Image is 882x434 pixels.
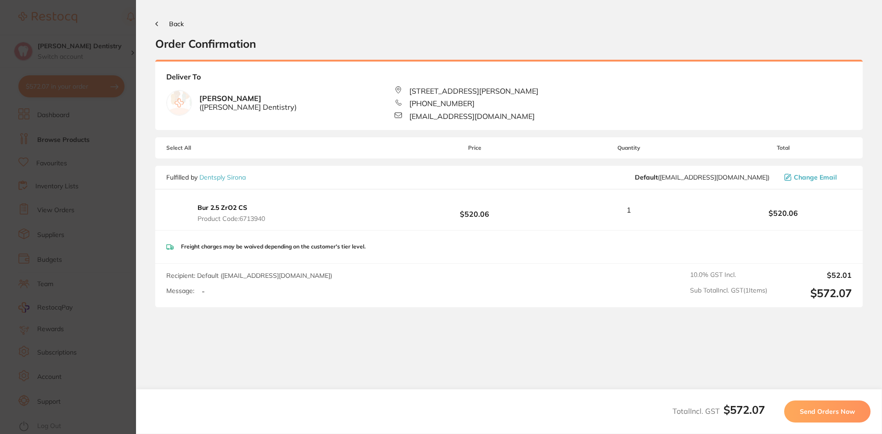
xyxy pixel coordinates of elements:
span: [PHONE_NUMBER] [409,99,475,107]
b: Bur 2.5 ZrO2 CS [198,203,247,212]
label: Message: [166,287,194,295]
span: [STREET_ADDRESS][PERSON_NAME] [409,87,538,95]
span: Select All [166,145,258,151]
button: Bur 2.5 ZrO2 CS Product Code:6713940 [195,203,276,223]
img: empty.jpg [167,90,192,115]
p: Freight charges may be waived depending on the customer's tier level. [181,243,366,250]
p: Fulfilled by [166,174,246,181]
b: $572.07 [724,403,765,417]
span: Send Orders Now [800,407,855,416]
span: Product Code: 6713940 [198,215,273,222]
span: clientservices@dentsplysirona.com [635,174,769,181]
button: Back [155,20,184,28]
span: Quantity [543,145,715,151]
h2: Order Confirmation [155,37,863,51]
p: - [202,287,205,295]
b: $520.06 [406,202,543,219]
b: $520.06 [715,209,852,217]
span: Total Incl. GST [673,406,765,416]
span: [EMAIL_ADDRESS][DOMAIN_NAME] [409,112,535,120]
button: Send Orders Now [784,400,871,423]
button: Change Email [781,173,852,181]
output: $572.07 [775,287,852,300]
span: 10.0 % GST Incl. [690,271,767,279]
output: $52.01 [775,271,852,279]
span: Change Email [794,174,837,181]
span: Sub Total Incl. GST ( 1 Items) [690,287,767,300]
a: Dentsply Sirona [199,173,246,181]
span: Back [169,20,184,28]
span: Price [406,145,543,151]
span: 1 [627,206,631,214]
span: ( [PERSON_NAME] Dentistry ) [199,103,297,111]
span: Total [715,145,852,151]
b: Default [635,173,658,181]
b: [PERSON_NAME] [199,94,297,111]
span: Recipient: Default ( [EMAIL_ADDRESS][DOMAIN_NAME] ) [166,271,332,280]
b: Deliver To [166,73,852,86]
